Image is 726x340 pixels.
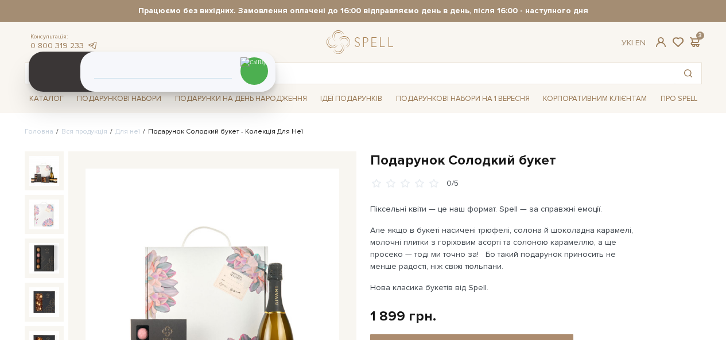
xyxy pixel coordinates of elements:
button: Пошук товару у каталозі [675,63,701,84]
span: Консультація: [30,33,98,41]
div: Ук [622,38,646,48]
a: En [635,38,646,48]
p: Нова класика букетів від Spell. [370,282,639,294]
a: Вся продукція [61,127,107,136]
div: 1 899 грн. [370,307,436,325]
span: Про Spell [656,90,702,108]
li: Подарунок Солодкий букет - Колекція Для Неї [140,127,303,137]
span: Подарункові набори [72,90,166,108]
span: Ідеї подарунків [316,90,387,108]
a: logo [327,30,398,54]
a: Подарункові набори на 1 Вересня [391,89,534,108]
img: Подарунок Солодкий букет [29,200,59,229]
a: Для неї [115,127,140,136]
h1: Подарунок Солодкий букет [370,151,702,169]
span: Каталог [25,90,68,108]
p: Піксельні квіти — це наш формат. Spell — за справжні емоції. [370,203,639,215]
span: | [631,38,633,48]
img: Подарунок Солодкий букет [29,287,59,317]
input: Пошук товару у каталозі [25,63,675,84]
span: Подарунки на День народження [170,90,312,108]
a: Корпоративним клієнтам [538,89,651,108]
a: 0 800 319 233 [30,41,84,50]
a: telegram [87,41,98,50]
p: Але якщо в букеті насичені трюфелі, солона й шоколадна карамелі, молочні плитки з горіховим асорт... [370,224,639,272]
img: Подарунок Солодкий букет [29,243,59,273]
a: Головна [25,127,53,136]
strong: Працюємо без вихідних. Замовлення оплачені до 16:00 відправляємо день в день, після 16:00 - насту... [25,6,702,16]
div: 0/5 [447,178,459,189]
img: Подарунок Солодкий букет [29,156,59,186]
